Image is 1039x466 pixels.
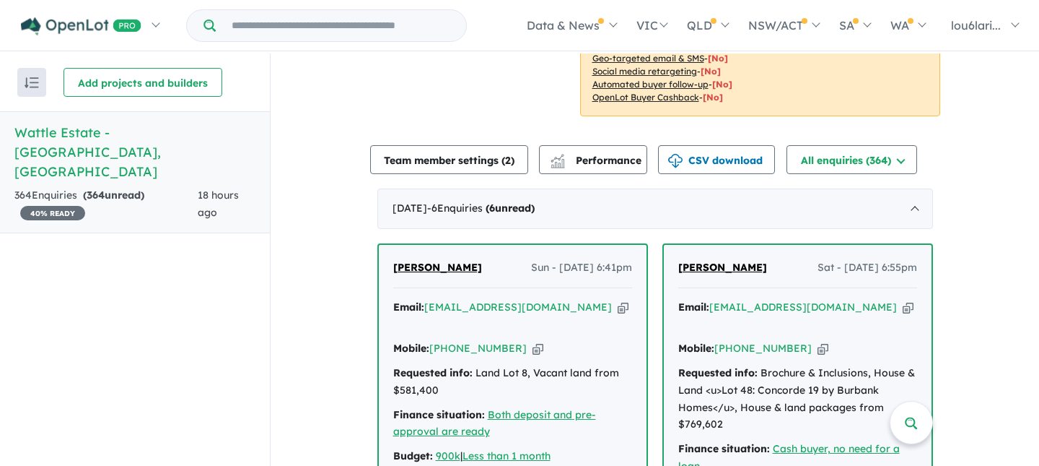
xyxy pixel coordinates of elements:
[393,365,632,400] div: Land Lot 8, Vacant land from $581,400
[703,92,723,103] span: [No]
[709,301,897,314] a: [EMAIL_ADDRESS][DOMAIN_NAME]
[903,300,913,315] button: Copy
[393,408,485,421] strong: Finance situation:
[219,10,463,41] input: Try estate name, suburb, builder or developer
[393,301,424,314] strong: Email:
[486,202,535,215] strong: ( unread)
[551,154,564,162] img: line-chart.svg
[393,342,429,355] strong: Mobile:
[592,53,704,64] u: Geo-targeted email & SMS
[393,408,596,439] a: Both deposit and pre-approval are ready
[553,154,641,167] span: Performance
[393,261,482,274] span: [PERSON_NAME]
[393,448,632,465] div: |
[14,123,255,181] h5: Wattle Estate - [GEOGRAPHIC_DATA] , [GEOGRAPHIC_DATA]
[427,202,535,215] span: - 6 Enquir ies
[429,342,527,355] a: [PHONE_NUMBER]
[531,259,632,277] span: Sun - [DATE] 6:41pm
[20,206,85,220] span: 40 % READY
[436,449,460,462] a: 900k
[712,79,732,90] span: [No]
[618,300,628,315] button: Copy
[678,301,709,314] strong: Email:
[701,66,721,77] span: [No]
[551,159,565,168] img: bar-chart.svg
[592,66,697,77] u: Social media retargeting
[14,187,198,222] div: 364 Enquir ies
[678,342,714,355] strong: Mobile:
[678,366,758,379] strong: Requested info:
[708,53,728,64] span: [No]
[678,261,767,274] span: [PERSON_NAME]
[817,341,828,356] button: Copy
[393,259,482,277] a: [PERSON_NAME]
[678,259,767,277] a: [PERSON_NAME]
[817,259,917,277] span: Sat - [DATE] 6:55pm
[951,18,1001,33] span: lou6lari...
[87,189,105,202] span: 364
[198,189,239,219] span: 18 hours ago
[539,145,647,174] button: Performance
[25,77,39,88] img: sort.svg
[377,189,933,229] div: [DATE]
[532,341,543,356] button: Copy
[668,154,683,168] img: download icon
[658,145,775,174] button: CSV download
[592,92,699,103] u: OpenLot Buyer Cashback
[678,442,770,455] strong: Finance situation:
[714,342,812,355] a: [PHONE_NUMBER]
[21,17,141,35] img: Openlot PRO Logo White
[678,365,917,433] div: Brochure & Inclusions, House & Land <u>Lot 48: Concorde 19 by Burbank Homes</u>, House & land pac...
[462,449,551,462] a: Less than 1 month
[786,145,917,174] button: All enquiries (364)
[592,79,709,90] u: Automated buyer follow-up
[424,301,612,314] a: [EMAIL_ADDRESS][DOMAIN_NAME]
[83,189,144,202] strong: ( unread)
[505,154,511,167] span: 2
[63,68,222,97] button: Add projects and builders
[393,366,473,379] strong: Requested info:
[370,145,528,174] button: Team member settings (2)
[393,449,433,462] strong: Budget:
[489,202,495,215] span: 6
